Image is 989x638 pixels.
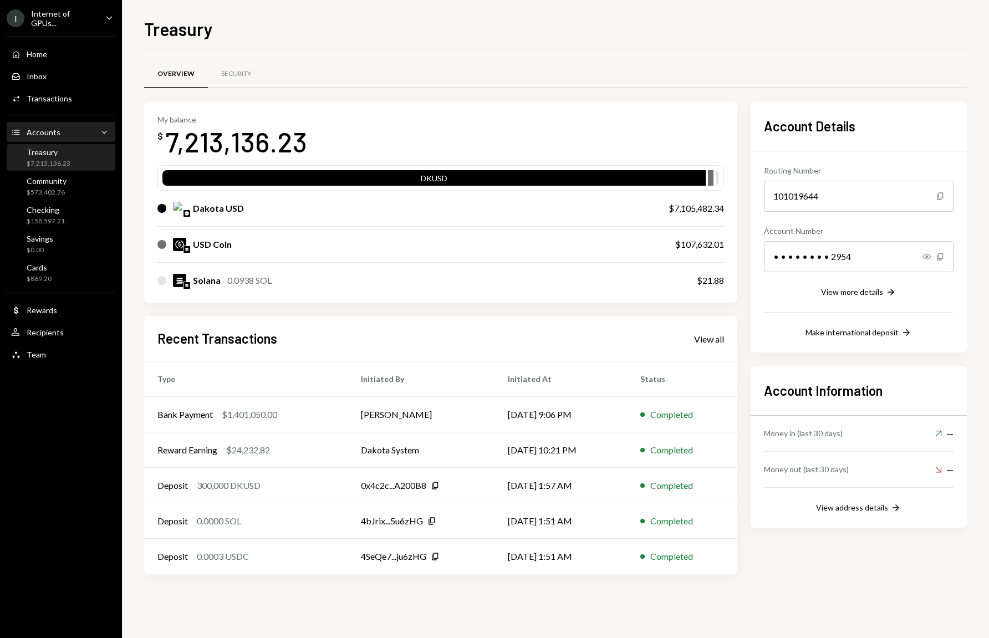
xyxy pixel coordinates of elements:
div: DKUSD [162,172,706,188]
h2: Recent Transactions [157,329,277,348]
a: Home [7,44,115,64]
div: View address details [816,503,888,512]
td: [DATE] 1:51 AM [494,539,627,574]
a: Accounts [7,122,115,142]
div: $21.88 [697,274,724,287]
div: Completed [650,514,693,528]
img: base-mainnet [183,210,190,217]
div: $0.00 [27,246,53,255]
h2: Account Information [764,381,954,400]
div: Make international deposit [806,328,899,337]
div: Completed [650,443,693,457]
th: Initiated At [494,361,627,397]
div: — [935,427,954,440]
div: Deposit [157,479,188,492]
div: View more details [821,287,883,297]
a: Cards$869.20 [7,259,115,286]
a: Recipients [7,322,115,342]
div: Rewards [27,305,57,315]
div: Accounts [27,127,60,137]
a: Checking$158,597.21 [7,202,115,228]
div: 0.0938 SOL [227,274,272,287]
td: [PERSON_NAME] [348,397,494,432]
h2: Account Details [764,117,954,135]
div: $24,232.82 [226,443,270,457]
div: Reward Earning [157,443,217,457]
div: I [7,9,24,27]
img: DKUSD [173,202,186,215]
div: Community [27,176,67,186]
div: USD Coin [193,238,232,251]
th: Status [627,361,737,397]
div: $573,402.76 [27,188,67,197]
div: Completed [650,408,693,421]
div: $107,632.01 [675,238,724,251]
div: 7,213,136.23 [165,124,307,159]
div: Dakota USD [193,202,244,215]
div: Internet of GPUs... [31,9,96,28]
div: Routing Number [764,165,954,176]
button: View address details [816,502,901,514]
div: 0.0003 USDC [197,550,249,563]
a: Team [7,344,115,364]
th: Type [144,361,348,397]
td: [DATE] 1:57 AM [494,468,627,503]
div: 300,000 DKUSD [197,479,261,492]
a: Treasury$7,213,136.23 [7,144,115,171]
div: Inbox [27,72,47,81]
div: Completed [650,550,693,563]
td: [DATE] 1:51 AM [494,503,627,539]
img: solana-mainnet [183,246,190,253]
a: Inbox [7,66,115,86]
div: Recipients [27,328,64,337]
a: Rewards [7,300,115,320]
div: Cards [27,263,52,272]
div: $1,401,050.00 [222,408,277,421]
a: View all [694,333,724,345]
div: My balance [157,115,307,124]
h1: Treasury [144,18,213,40]
a: Community$573,402.76 [7,173,115,200]
div: $869.20 [27,274,52,284]
div: Bank Payment [157,408,213,421]
img: solana-mainnet [183,282,190,289]
div: 4SeQe7...ju6zHG [361,550,426,563]
div: Checking [27,205,65,215]
div: Overview [157,69,195,79]
div: 0x4c2c...A200B8 [361,479,426,492]
div: Transactions [27,94,72,103]
td: [DATE] 9:06 PM [494,397,627,432]
div: View all [694,334,724,345]
div: Deposit [157,514,188,528]
a: Security [208,60,264,89]
div: — [935,463,954,476]
div: $158,597.21 [27,217,65,226]
div: Deposit [157,550,188,563]
div: $ [157,131,163,142]
div: Completed [650,479,693,492]
td: [DATE] 10:21 PM [494,432,627,468]
div: Home [27,49,47,59]
div: $7,105,482.34 [669,202,724,215]
div: Team [27,350,46,359]
a: Savings$0.00 [7,231,115,257]
a: Transactions [7,88,115,108]
div: Money in (last 30 days) [764,427,843,439]
div: Account Number [764,225,954,237]
button: Make international deposit [806,327,912,339]
img: USDC [173,238,186,251]
div: Security [221,69,251,79]
div: $7,213,136.23 [27,159,70,169]
div: Solana [193,274,221,287]
div: Money out (last 30 days) [764,463,849,475]
div: 0.0000 SOL [197,514,241,528]
div: Treasury [27,147,70,157]
div: 4bJrix...5u6zHG [361,514,423,528]
div: 101019644 [764,181,954,212]
button: View more details [821,287,896,299]
div: • • • • • • • • 2954 [764,241,954,272]
img: SOL [173,274,186,287]
td: Dakota System [348,432,494,468]
div: Savings [27,234,53,243]
a: Overview [144,60,208,89]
